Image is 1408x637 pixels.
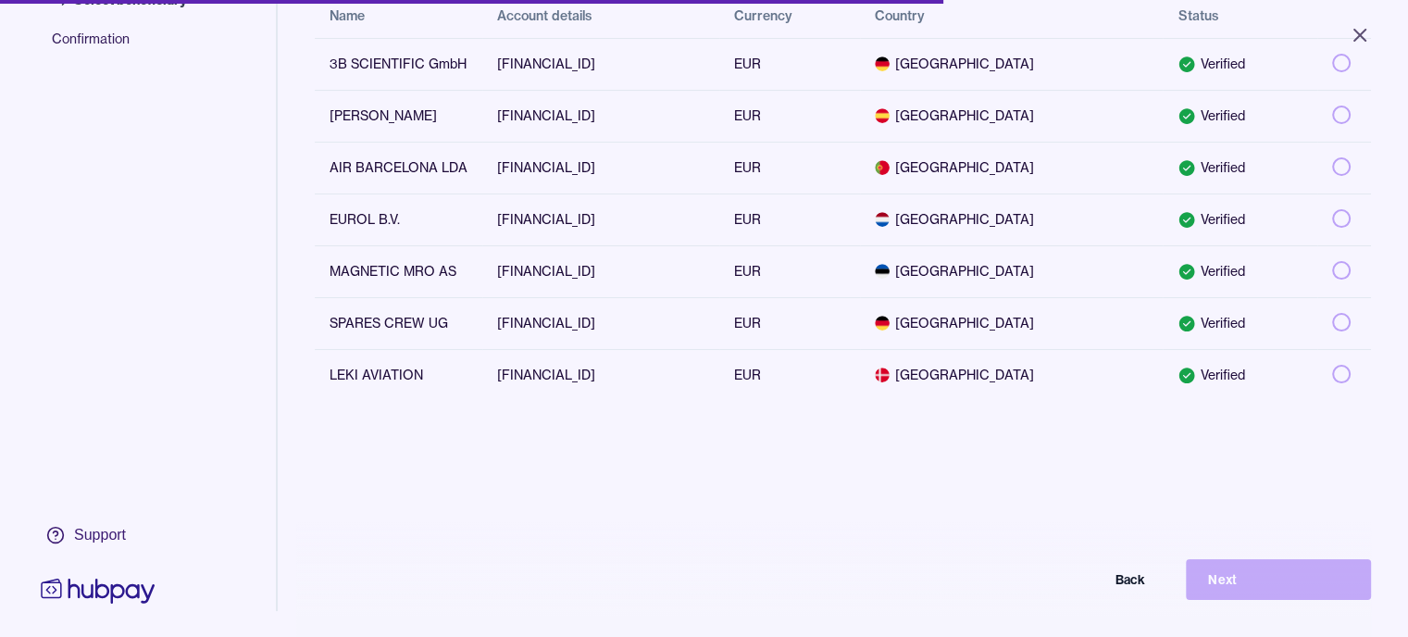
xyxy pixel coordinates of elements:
span: [GEOGRAPHIC_DATA] [875,55,1148,73]
div: Verified [1177,55,1302,73]
button: Back [982,559,1167,600]
span: [GEOGRAPHIC_DATA] [875,262,1148,281]
td: EUR [719,90,860,142]
div: Verified [1177,158,1302,177]
td: [FINANCIAL_ID] [482,245,719,297]
div: Verified [1177,314,1302,332]
td: [PERSON_NAME] [315,90,482,142]
td: MAGNETIC MRO AS [315,245,482,297]
td: [FINANCIAL_ID] [482,349,719,401]
div: Verified [1177,106,1302,125]
td: 3B SCIENTIFIC GmbH [315,38,482,90]
td: [FINANCIAL_ID] [482,90,719,142]
div: Verified [1177,210,1302,229]
span: [GEOGRAPHIC_DATA] [875,106,1148,125]
span: Confirmation [52,30,206,63]
td: SPARES CREW UG [315,297,482,349]
a: Support [37,516,159,555]
td: EUR [719,194,860,245]
div: Verified [1177,262,1302,281]
td: AIR BARCELONA LDA [315,142,482,194]
span: [GEOGRAPHIC_DATA] [875,314,1148,332]
button: Close [1327,15,1393,56]
td: [FINANCIAL_ID] [482,297,719,349]
span: [GEOGRAPHIC_DATA] [875,366,1148,384]
div: Verified [1177,366,1302,384]
td: [FINANCIAL_ID] [482,194,719,245]
td: EUR [719,38,860,90]
td: EUR [719,297,860,349]
td: [FINANCIAL_ID] [482,142,719,194]
td: EUR [719,142,860,194]
td: EUR [719,349,860,401]
td: [FINANCIAL_ID] [482,38,719,90]
div: Support [74,525,126,545]
td: EUR [719,245,860,297]
td: EUROL B.V. [315,194,482,245]
span: [GEOGRAPHIC_DATA] [875,210,1148,229]
span: [GEOGRAPHIC_DATA] [875,158,1148,177]
td: LEKI AVIATION [315,349,482,401]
